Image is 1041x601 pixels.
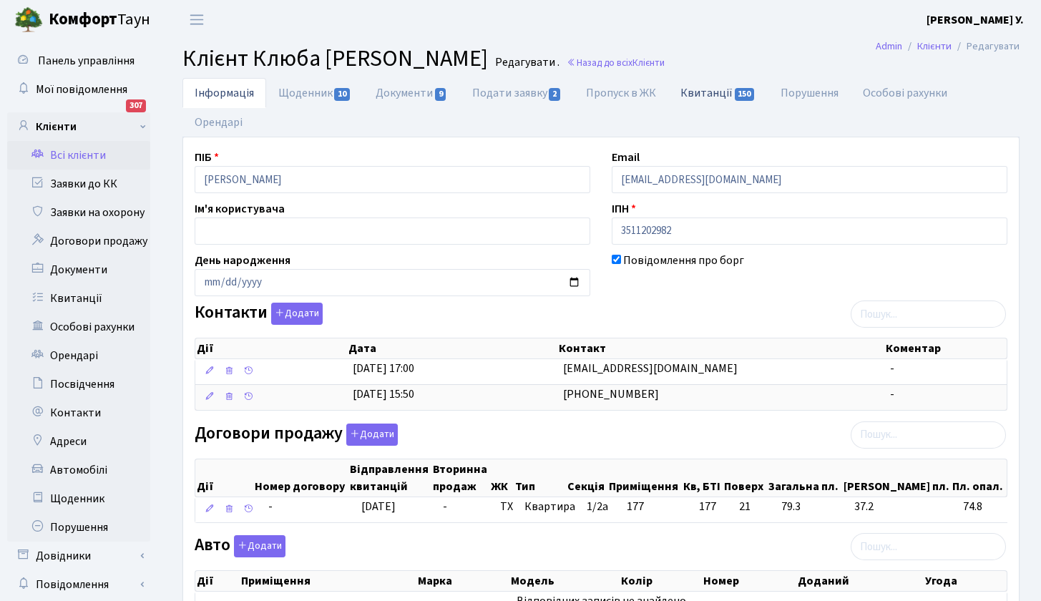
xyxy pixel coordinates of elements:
a: Назад до всіхКлієнти [567,56,665,69]
div: 307 [126,99,146,112]
th: Угода [924,571,1007,591]
span: 10 [334,88,350,101]
b: Комфорт [49,8,117,31]
th: Секція [566,459,607,497]
button: Договори продажу [346,424,398,446]
th: Тип [514,459,567,497]
span: 2 [549,88,560,101]
a: Особові рахунки [7,313,150,341]
button: Контакти [271,303,323,325]
span: [PHONE_NUMBER] [563,386,659,402]
span: [DATE] 15:50 [353,386,414,402]
span: [EMAIL_ADDRESS][DOMAIN_NAME] [563,361,738,376]
span: [DATE] 17:00 [353,361,414,376]
span: [DATE] [361,499,396,514]
label: День народження [195,252,290,269]
span: Таун [49,8,150,32]
th: Приміщення [240,571,416,591]
span: 177 [627,499,644,514]
a: Квитанції [668,78,768,107]
th: [PERSON_NAME] пл. [842,459,951,497]
input: Пошук... [851,421,1006,449]
th: Коментар [884,338,1007,358]
th: Дії [195,338,347,358]
th: Вторинна продаж [431,459,489,497]
a: Заявки до КК [7,170,150,198]
span: Клієнти [632,56,665,69]
span: Панель управління [38,53,135,69]
span: 150 [735,88,755,101]
a: Додати [343,421,398,446]
input: Пошук... [851,533,1006,560]
th: Дата [347,338,557,358]
a: Всі клієнти [7,141,150,170]
span: ТХ [500,499,513,515]
a: Пропуск в ЖК [574,78,668,108]
a: Контакти [7,399,150,427]
label: Контакти [195,303,323,325]
th: Марка [416,571,509,591]
button: Авто [234,535,285,557]
label: Email [612,149,640,166]
span: - [890,361,894,376]
label: Повідомлення про борг [623,252,744,269]
a: Панель управління [7,47,150,75]
span: Квартира [524,499,575,515]
span: - [268,499,273,514]
span: - [890,386,894,402]
th: Поверх [723,459,766,497]
th: Модель [509,571,620,591]
th: Контакт [557,338,884,358]
a: Адреси [7,427,150,456]
a: [PERSON_NAME] У. [927,11,1024,29]
label: ІПН [612,200,636,218]
th: Дії [195,459,253,497]
a: Посвідчення [7,370,150,399]
span: 177 [699,499,728,515]
nav: breadcrumb [854,31,1041,62]
th: Номер договору [253,459,348,497]
small: Редагувати . [492,56,559,69]
span: 74.8 [963,499,1005,515]
a: Щоденник [7,484,150,513]
th: Дії [195,571,240,591]
a: Подати заявку [460,78,574,108]
a: Додати [230,533,285,558]
a: Договори продажу [7,227,150,255]
th: Доданий [796,571,924,591]
a: Автомобілі [7,456,150,484]
span: - [443,499,447,514]
a: Особові рахунки [851,78,959,108]
th: Пл. опал. [951,459,1007,497]
th: Приміщення [607,459,682,497]
span: 9 [435,88,446,101]
span: Мої повідомлення [36,82,127,97]
th: Номер [702,571,796,591]
a: Заявки на охорону [7,198,150,227]
a: Клієнти [917,39,952,54]
a: Додати [268,300,323,326]
th: ЖК [489,459,513,497]
input: Пошук... [851,300,1006,328]
a: Квитанції [7,284,150,313]
label: ПІБ [195,149,219,166]
th: Відправлення квитанцій [348,459,431,497]
span: Клієнт Клюба [PERSON_NAME] [182,42,488,75]
a: Мої повідомлення307 [7,75,150,104]
li: Редагувати [952,39,1020,54]
a: Повідомлення [7,570,150,599]
th: Колір [620,571,702,591]
th: Кв, БТІ [682,459,723,497]
b: [PERSON_NAME] У. [927,12,1024,28]
th: Загальна пл. [767,459,842,497]
span: 1/2а [587,499,608,514]
a: Документи [363,78,459,108]
a: Admin [876,39,902,54]
a: Документи [7,255,150,284]
label: Договори продажу [195,424,398,446]
span: 79.3 [781,499,843,515]
button: Переключити навігацію [179,8,215,31]
img: logo.png [14,6,43,34]
label: Авто [195,535,285,557]
label: Ім'я користувача [195,200,285,218]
